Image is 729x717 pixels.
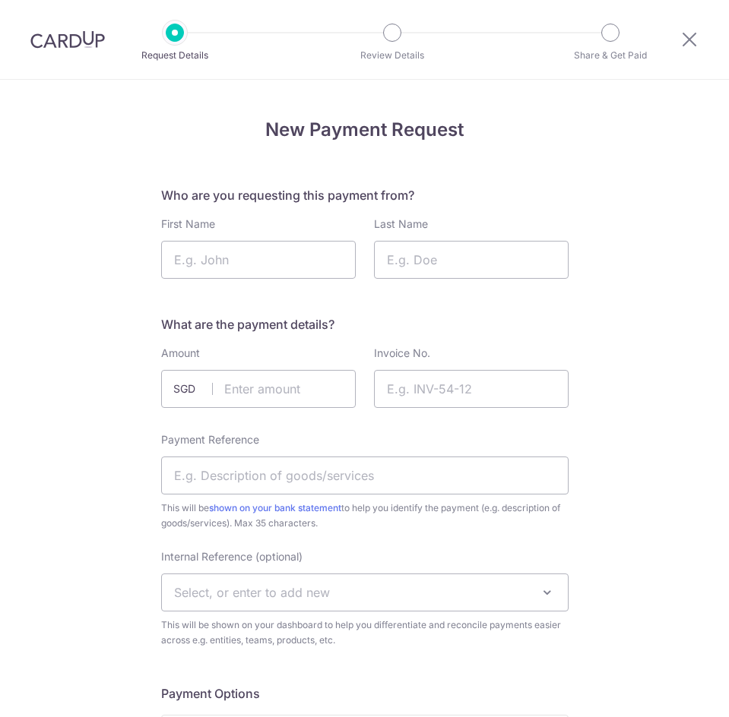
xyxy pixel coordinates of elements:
span: This will be to help you identify the payment (e.g. description of goods/services). Max 35 charac... [161,501,569,531]
h5: Payment Options [161,684,569,703]
span: This will be shown on your dashboard to help you differentiate and reconcile payments easier acro... [161,618,569,648]
span: SGD [173,381,213,396]
p: Review Details [350,48,435,63]
input: E.g. Doe [374,241,569,279]
input: Enter amount [161,370,356,408]
h4: New Payment Request [161,116,569,144]
label: Last Name [374,216,428,232]
p: Share & Get Paid [568,48,653,63]
input: E.g. INV-54-12 [374,370,569,408]
label: Amount [161,346,200,361]
p: Request Details [132,48,217,63]
span: Select, or enter to add new [174,585,330,600]
input: E.g. John [161,241,356,279]
input: E.g. Description of goods/services [161,456,569,494]
label: First Name [161,216,215,232]
img: CardUp [30,30,105,49]
label: Internal Reference (optional) [161,549,303,564]
iframe: Opens a widget where you can find more information [632,671,714,709]
a: shown on your bank statement [209,502,341,513]
label: Payment Reference [161,432,259,447]
h5: Who are you requesting this payment from? [161,186,569,204]
h5: What are the payment details? [161,315,569,333]
label: Invoice No. [374,346,430,361]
